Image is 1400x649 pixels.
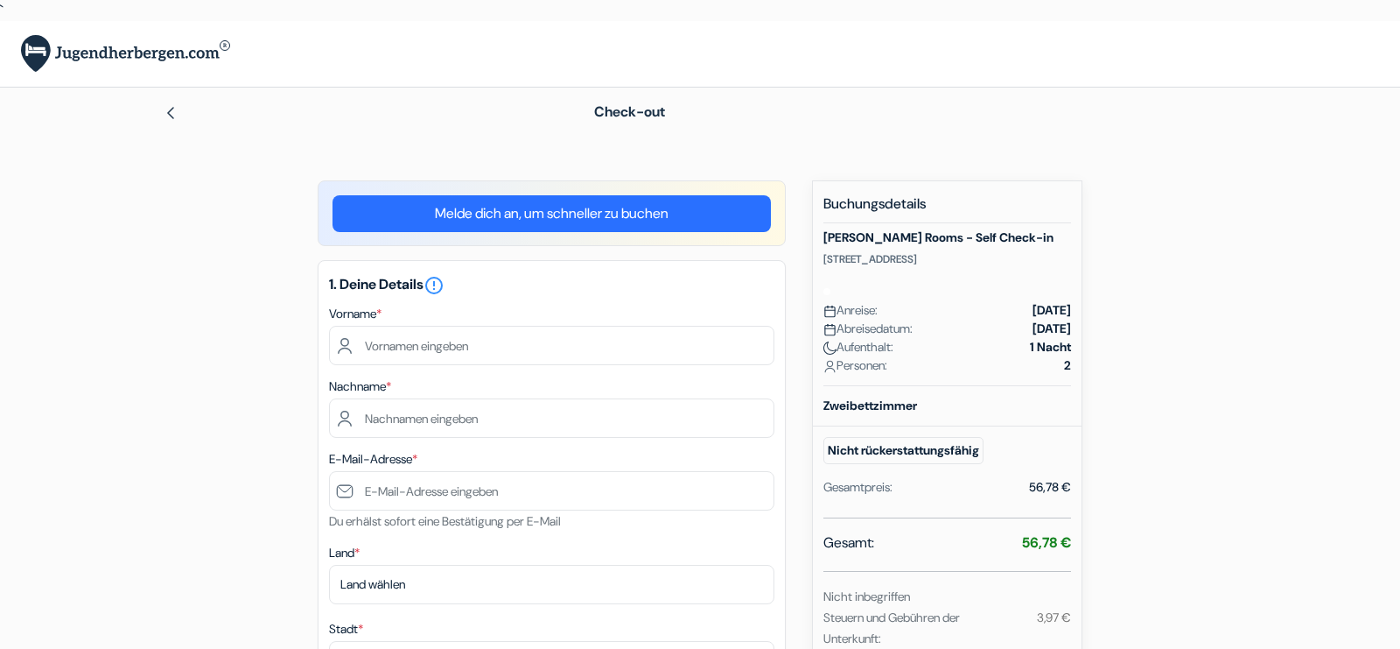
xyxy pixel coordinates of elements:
[423,275,444,293] a: error_outline
[329,544,360,562] label: Land
[423,275,444,296] i: error_outline
[823,478,892,497] div: Gesamtpreis:
[329,620,363,638] label: Stadt
[329,275,774,296] h5: 1. Deine Details
[329,471,774,511] input: E-Mail-Adresse eingeben
[1030,338,1071,356] strong: 1 Nacht
[1037,610,1071,625] small: 3,97 €
[329,326,774,365] input: Vornamen eingeben
[823,230,1071,245] h5: [PERSON_NAME] Rooms - Self Check-in
[823,323,836,336] img: calendar.svg
[1064,356,1071,375] strong: 2
[823,252,1071,266] p: [STREET_ADDRESS]
[164,106,178,120] img: left_arrow.svg
[823,342,836,355] img: moon.svg
[21,35,230,73] img: Jugendherbergen.com
[329,399,774,438] input: Nachnamen eingeben
[1032,301,1071,320] strong: [DATE]
[594,102,665,121] span: Check-out
[823,320,913,338] span: Abreisedatum:
[823,610,960,646] small: Steuern und Gebühren der Unterkunft:
[823,360,836,373] img: user_icon.svg
[823,589,910,604] small: Nicht inbegriffen
[329,513,561,529] small: Du erhälst sofort eine Bestätigung per E-Mail
[823,533,874,554] span: Gesamt:
[329,450,417,469] label: E-Mail-Adresse
[823,301,878,320] span: Anreise:
[1032,320,1071,338] strong: [DATE]
[823,305,836,318] img: calendar.svg
[823,398,917,413] b: Zweibettzimmer
[823,195,1071,223] h5: Buchungsdetails
[823,437,983,464] small: Nicht rückerstattungsfähig
[332,195,771,232] a: Melde dich an, um schneller zu buchen
[823,356,887,375] span: Personen:
[1022,533,1071,552] strong: 56,78 €
[329,377,391,396] label: Nachname
[823,338,893,356] span: Aufenthalt:
[1029,478,1071,497] div: 56,78 €
[329,305,381,323] label: Vorname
